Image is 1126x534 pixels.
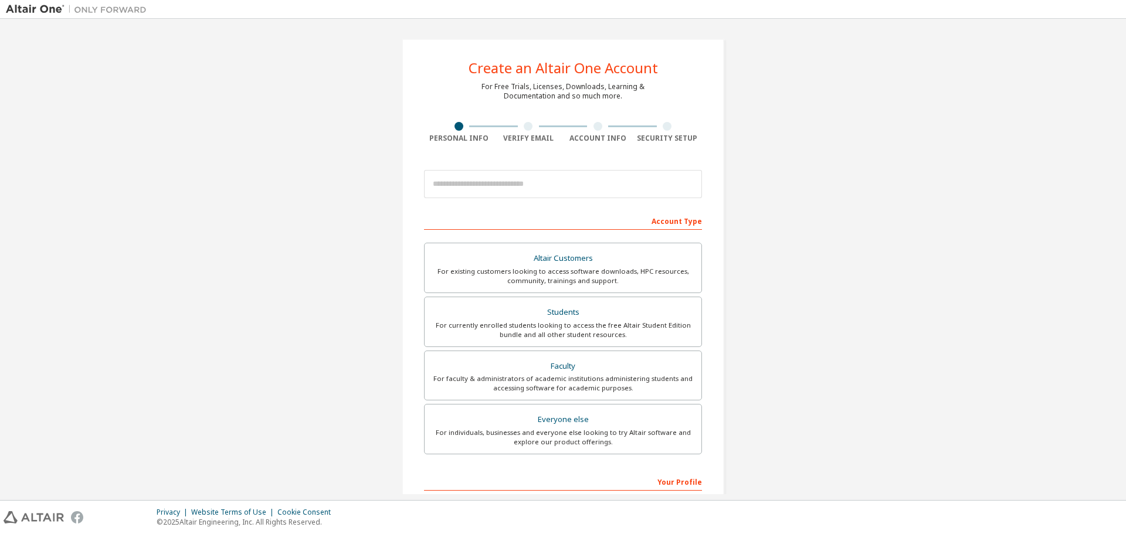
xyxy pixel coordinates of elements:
[494,134,564,143] div: Verify Email
[432,411,694,428] div: Everyone else
[191,508,277,517] div: Website Terms of Use
[277,508,338,517] div: Cookie Consent
[432,374,694,393] div: For faculty & administrators of academic institutions administering students and accessing softwa...
[71,511,83,523] img: facebook.svg
[563,134,633,143] div: Account Info
[157,508,191,517] div: Privacy
[432,358,694,375] div: Faculty
[424,134,494,143] div: Personal Info
[432,304,694,321] div: Students
[432,267,694,285] div: For existing customers looking to access software downloads, HPC resources, community, trainings ...
[481,82,645,101] div: For Free Trials, Licenses, Downloads, Learning & Documentation and so much more.
[424,211,702,230] div: Account Type
[469,61,658,75] div: Create an Altair One Account
[633,134,703,143] div: Security Setup
[4,511,64,523] img: altair_logo.svg
[432,428,694,447] div: For individuals, businesses and everyone else looking to try Altair software and explore our prod...
[157,517,338,527] p: © 2025 Altair Engineering, Inc. All Rights Reserved.
[424,472,702,491] div: Your Profile
[432,250,694,267] div: Altair Customers
[6,4,152,15] img: Altair One
[432,321,694,339] div: For currently enrolled students looking to access the free Altair Student Edition bundle and all ...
